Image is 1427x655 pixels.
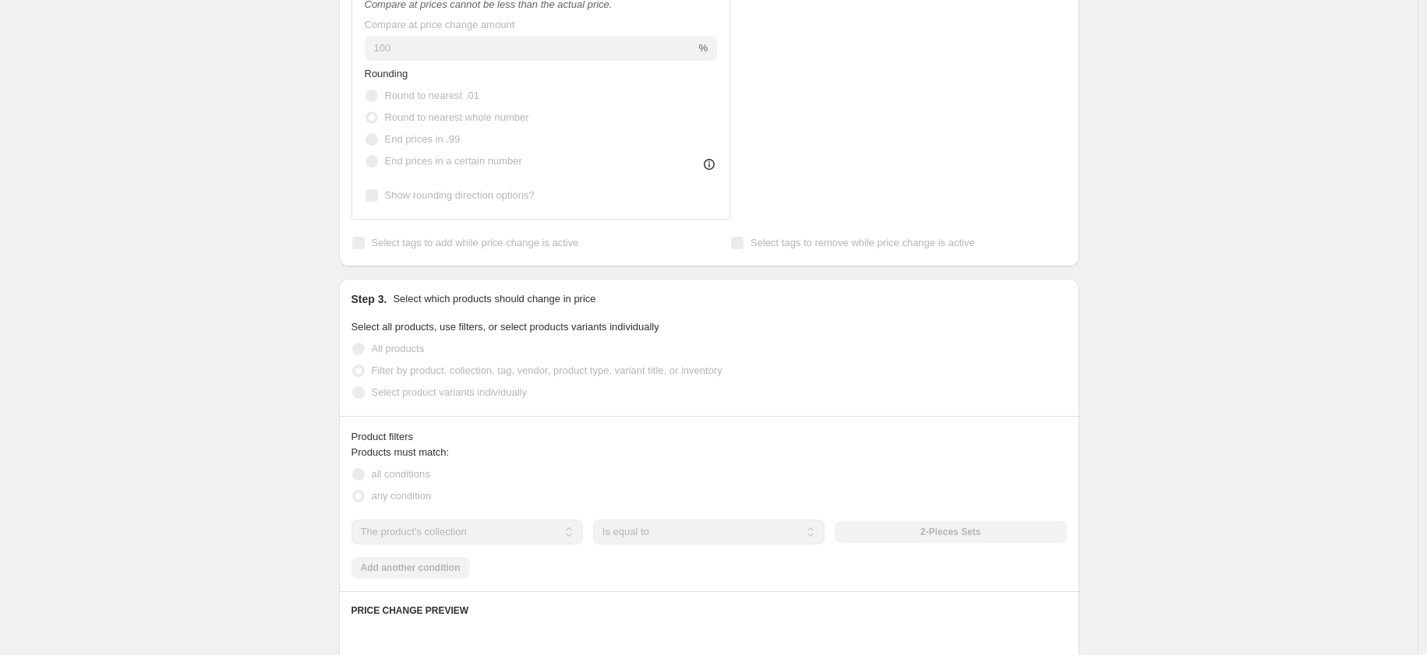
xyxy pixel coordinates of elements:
[385,155,522,167] span: End prices in a certain number
[372,343,425,354] span: All products
[385,189,535,201] span: Show rounding direction options?
[385,90,479,101] span: Round to nearest .01
[698,42,708,54] span: %
[372,237,579,248] span: Select tags to add while price change is active
[351,446,450,458] span: Products must match:
[351,291,387,307] h2: Step 3.
[372,468,430,480] span: all conditions
[351,429,1067,445] div: Product filters
[385,111,529,123] span: Round to nearest whole number
[393,291,595,307] p: Select which products should change in price
[385,133,461,145] span: End prices in .99
[372,490,432,502] span: any condition
[365,19,515,30] span: Compare at price change amount
[365,68,408,79] span: Rounding
[372,364,722,376] span: Filter by product, collection, tag, vendor, product type, variant title, or inventory
[365,36,696,61] input: 20
[351,604,1067,617] h6: PRICE CHANGE PREVIEW
[751,237,975,248] span: Select tags to remove while price change is active
[351,321,659,333] span: Select all products, use filters, or select products variants individually
[372,386,527,398] span: Select product variants individually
